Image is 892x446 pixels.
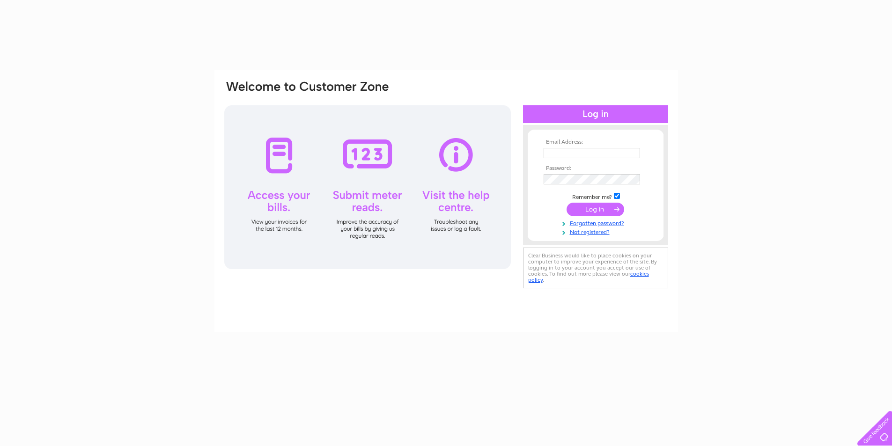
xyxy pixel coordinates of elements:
[567,203,624,216] input: Submit
[544,227,650,236] a: Not registered?
[523,248,668,288] div: Clear Business would like to place cookies on your computer to improve your experience of the sit...
[541,191,650,201] td: Remember me?
[541,165,650,172] th: Password:
[528,271,649,283] a: cookies policy
[541,139,650,146] th: Email Address:
[544,218,650,227] a: Forgotten password?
